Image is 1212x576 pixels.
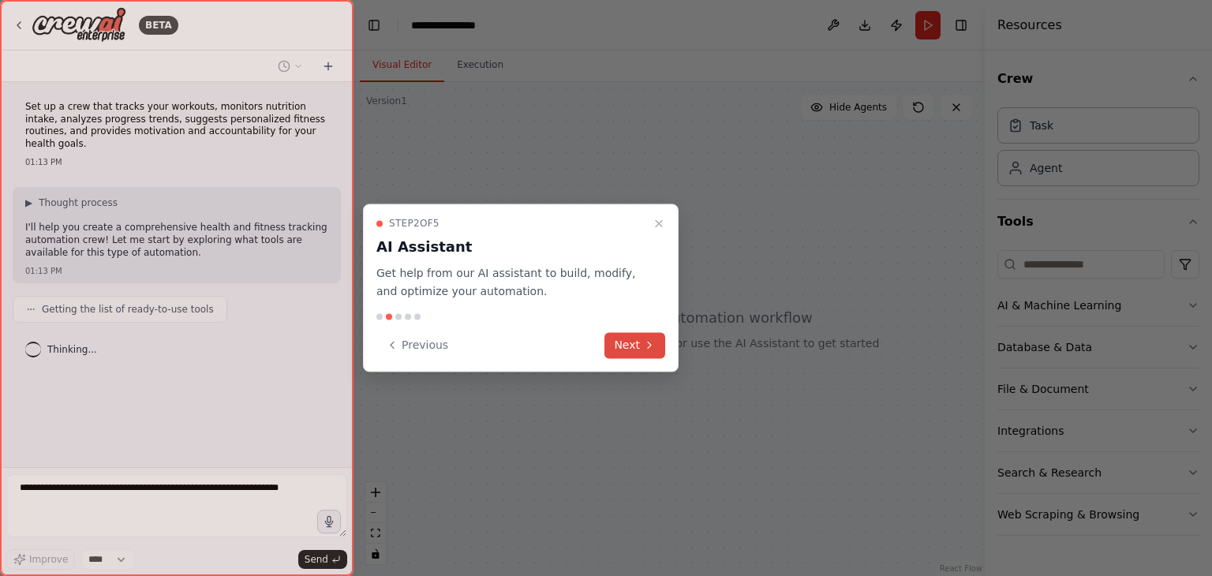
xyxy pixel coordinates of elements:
[389,217,440,230] span: Step 2 of 5
[604,332,665,358] button: Next
[376,236,646,258] h3: AI Assistant
[363,14,385,36] button: Hide left sidebar
[649,214,668,233] button: Close walkthrough
[376,332,458,358] button: Previous
[376,264,646,301] p: Get help from our AI assistant to build, modify, and optimize your automation.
